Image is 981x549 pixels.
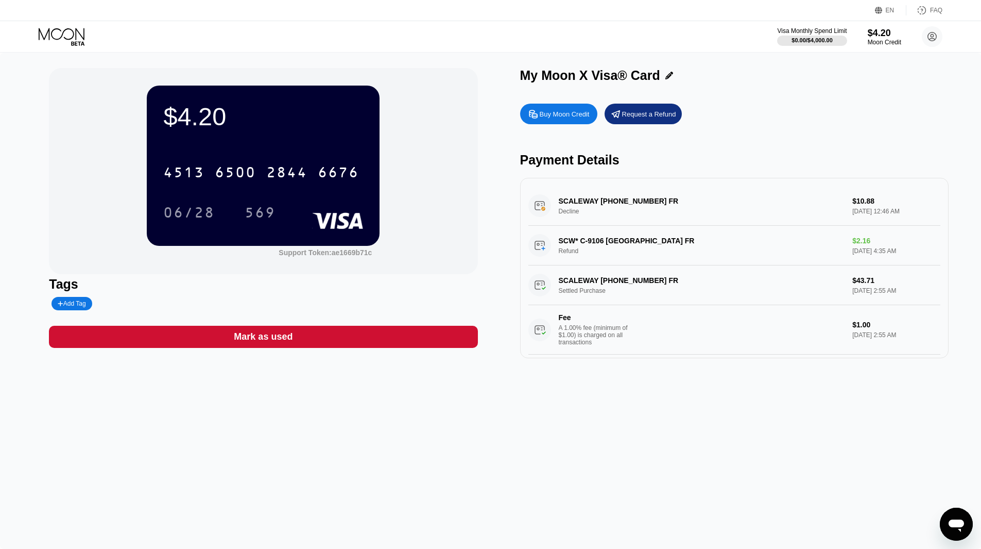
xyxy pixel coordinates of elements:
[266,165,307,182] div: 2844
[868,28,901,39] div: $4.20
[156,199,222,225] div: 06/28
[791,37,833,43] div: $0.00 / $4,000.00
[520,153,949,168] div: Payment Details
[49,277,477,292] div: Tags
[559,324,636,346] div: A 1.00% fee (minimum of $1.00) is charged on all transactions
[163,165,204,182] div: 4513
[157,159,365,185] div: 4513650028446676
[875,5,906,15] div: EN
[605,104,682,124] div: Request a Refund
[520,104,597,124] div: Buy Moon Credit
[868,28,901,46] div: $4.20Moon Credit
[163,102,363,131] div: $4.20
[906,5,942,15] div: FAQ
[234,331,292,343] div: Mark as used
[777,27,847,35] div: Visa Monthly Spend Limit
[540,110,590,119] div: Buy Moon Credit
[852,331,940,339] div: [DATE] 2:55 AM
[245,206,276,222] div: 569
[886,7,894,14] div: EN
[520,68,660,83] div: My Moon X Visa® Card
[163,206,215,222] div: 06/28
[237,199,283,225] div: 569
[777,27,847,46] div: Visa Monthly Spend Limit$0.00/$4,000.00
[49,326,477,348] div: Mark as used
[318,165,359,182] div: 6676
[868,39,901,46] div: Moon Credit
[215,165,256,182] div: 6500
[51,297,92,310] div: Add Tag
[930,7,942,14] div: FAQ
[279,248,372,257] div: Support Token: ae1669b71c
[622,110,676,119] div: Request a Refund
[528,305,940,355] div: FeeA 1.00% fee (minimum of $1.00) is charged on all transactions$1.00[DATE] 2:55 AM
[940,508,973,541] iframe: Кнопка запуска окна обмена сообщениями
[559,313,631,322] div: Fee
[279,248,372,257] div: Support Token:ae1669b71c
[852,321,940,329] div: $1.00
[58,300,85,307] div: Add Tag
